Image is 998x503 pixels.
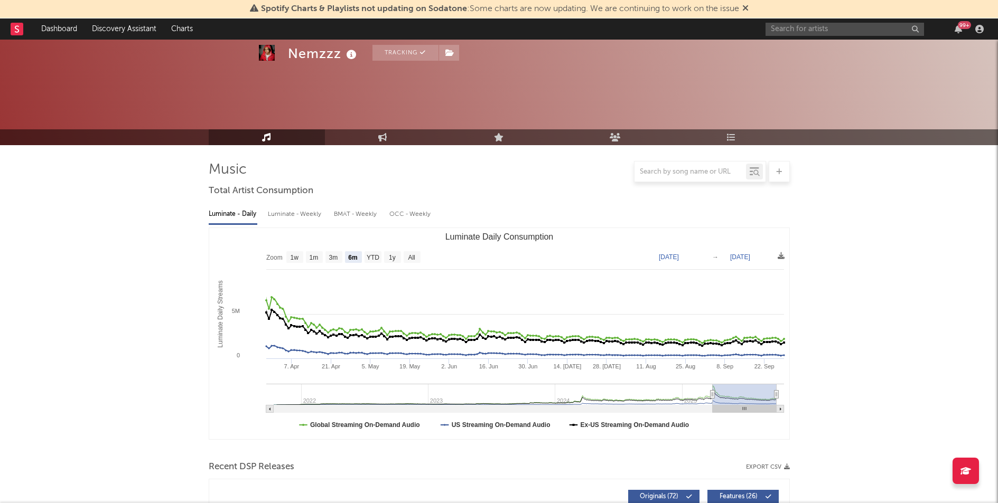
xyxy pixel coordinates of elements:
svg: Luminate Daily Consumption [209,228,789,439]
text: [DATE] [659,253,679,261]
text: 7. Apr [284,363,299,369]
text: 21. Apr [322,363,340,369]
text: 5. May [361,363,379,369]
text: 1y [389,254,396,261]
button: 99+ [955,25,962,33]
div: BMAT - Weekly [334,205,379,223]
text: US Streaming On-Demand Audio [451,421,550,429]
button: Tracking [372,45,439,61]
text: 30. Jun [518,363,537,369]
div: 99 + [958,21,971,29]
button: Export CSV [746,464,790,470]
text: 25. Aug [675,363,695,369]
input: Search by song name or URL [635,168,746,176]
div: Nemzzz [288,45,359,62]
text: 1w [290,254,299,261]
text: 19. May [399,363,421,369]
span: Spotify Charts & Playlists not updating on Sodatone [261,5,467,13]
text: 14. [DATE] [553,363,581,369]
span: Total Artist Consumption [209,185,313,197]
text: 22. Sep [754,363,774,369]
a: Dashboard [34,18,85,40]
text: → [712,253,719,261]
div: Luminate - Daily [209,205,257,223]
text: Zoom [266,254,283,261]
span: Features ( 26 ) [714,493,763,500]
text: 11. Aug [636,363,656,369]
text: YTD [366,254,379,261]
div: OCC - Weekly [389,205,432,223]
input: Search for artists [766,23,924,36]
span: Dismiss [742,5,749,13]
span: Originals ( 72 ) [635,493,684,500]
text: 5M [231,308,239,314]
text: Ex-US Streaming On-Demand Audio [580,421,689,429]
span: Recent DSP Releases [209,461,294,473]
text: [DATE] [730,253,750,261]
a: Discovery Assistant [85,18,164,40]
text: 8. Sep [716,363,733,369]
a: Charts [164,18,200,40]
text: 3m [329,254,338,261]
text: 16. Jun [479,363,498,369]
text: Global Streaming On-Demand Audio [310,421,420,429]
span: : Some charts are now updating. We are continuing to work on the issue [261,5,739,13]
text: All [408,254,415,261]
text: 2. Jun [441,363,457,369]
div: Luminate - Weekly [268,205,323,223]
text: Luminate Daily Streams [216,280,223,347]
text: 28. [DATE] [592,363,620,369]
text: 0 [236,352,239,358]
text: 1m [309,254,318,261]
text: Luminate Daily Consumption [445,232,553,241]
text: 6m [348,254,357,261]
